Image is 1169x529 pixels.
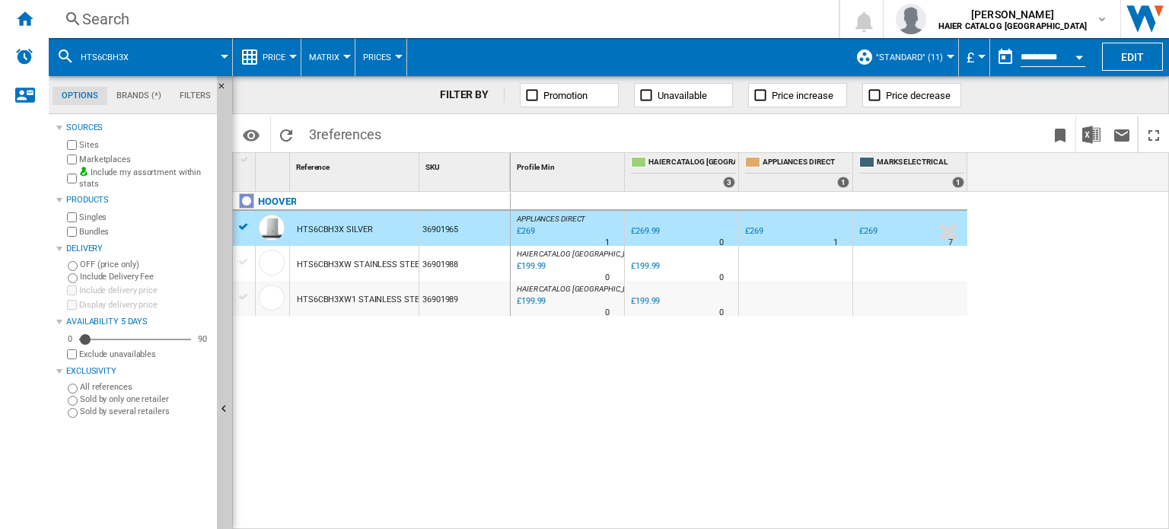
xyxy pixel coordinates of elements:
div: Availability 5 Days [66,316,211,328]
md-tab-item: Options [53,87,107,105]
div: £199.99 [629,259,660,274]
input: Include Delivery Fee [68,273,78,283]
div: APPLIANCES DIRECT 1 offers sold by APPLIANCES DIRECT [742,153,852,191]
input: Include delivery price [67,285,77,295]
div: Search [82,8,799,30]
b: HAIER CATALOG [GEOGRAPHIC_DATA] [938,21,1087,31]
span: £ [967,49,974,65]
md-tab-item: Filters [170,87,220,105]
label: All references [80,381,211,393]
label: OFF (price only) [80,259,211,270]
div: 1 offers sold by MARKS ELECTRICAL [952,177,964,188]
div: MARKS ELECTRICAL 1 offers sold by MARKS ELECTRICAL [856,153,967,191]
span: MARKS ELECTRICAL [877,157,964,170]
div: £199.99 [629,294,660,309]
label: Exclude unavailables [79,349,211,360]
button: Promotion [520,83,619,107]
button: Hide [217,76,235,104]
button: "Standard" (11) [876,38,951,76]
span: APPLIANCES DIRECT [517,215,585,223]
md-slider: Availability [79,332,191,347]
span: Prices [363,53,391,62]
img: excel-24x24.png [1082,126,1101,144]
div: £199.99 [631,261,660,271]
div: Sort None [259,153,289,177]
div: 36901989 [419,281,510,316]
label: Singles [79,212,211,223]
img: profile.jpg [896,4,926,34]
div: £199.99 [631,296,660,306]
img: alerts-logo.svg [15,47,33,65]
button: Price increase [748,83,847,107]
div: Delivery Time : 7 days [948,235,953,250]
div: Profile Min Sort None [514,153,624,177]
div: £269 [745,226,763,236]
div: Last updated : Tuesday, 2 September 2025 12:00 [514,259,546,274]
div: Click to filter on that brand [258,193,296,211]
label: Marketplaces [79,154,211,165]
div: HAIER CATALOG [GEOGRAPHIC_DATA] 3 offers sold by HAIER CATALOG UK [628,153,738,191]
button: Unavailable [634,83,733,107]
label: Include delivery price [79,285,211,296]
button: Prices [363,38,399,76]
div: HTS6CBH3X [56,38,225,76]
label: Include my assortment within stats [79,167,211,190]
div: £269 [743,224,763,239]
div: Matrix [309,38,347,76]
div: Price [240,38,293,76]
button: Edit [1102,43,1163,71]
input: Display delivery price [67,300,77,310]
span: Matrix [309,53,339,62]
div: Delivery Time : 1 day [833,235,838,250]
div: Delivery Time : 0 day [605,270,610,285]
span: Promotion [543,90,588,101]
input: Sold by only one retailer [68,396,78,406]
div: "Standard" (11) [855,38,951,76]
div: Sort None [422,153,510,177]
span: Profile Min [517,163,555,171]
label: Sold by several retailers [80,406,211,417]
input: All references [68,384,78,394]
button: £ [967,38,982,76]
input: Singles [67,212,77,222]
button: Bookmark this report [1045,116,1075,152]
md-menu: Currency [959,38,990,76]
div: Sort None [514,153,624,177]
img: mysite-bg-18x18.png [79,167,88,176]
input: Sold by several retailers [68,408,78,418]
span: SKU [425,163,440,171]
input: Include my assortment within stats [67,169,77,188]
div: 1 offers sold by APPLIANCES DIRECT [837,177,849,188]
label: Bundles [79,226,211,237]
span: HTS6CBH3X [81,53,129,62]
div: Sources [66,122,211,134]
input: Display delivery price [67,349,77,359]
span: Reference [296,163,330,171]
span: Price decrease [886,90,951,101]
span: Price [263,53,285,62]
button: HTS6CBH3X [81,38,144,76]
input: Sites [67,140,77,150]
div: Delivery Time : 0 day [719,270,724,285]
input: OFF (price only) [68,261,78,271]
span: [PERSON_NAME] [938,7,1087,22]
div: Delivery Time : 0 day [719,235,724,250]
div: Products [66,194,211,206]
div: £269.99 [629,224,660,239]
label: Sold by only one retailer [80,394,211,405]
span: HAIER CATALOG [GEOGRAPHIC_DATA] [648,157,735,170]
button: Send this report by email [1107,116,1137,152]
div: Delivery Time : 0 day [719,305,724,320]
button: Download in Excel [1076,116,1107,152]
button: Price decrease [862,83,961,107]
div: 36901965 [419,211,510,246]
div: Exclusivity [66,365,211,378]
div: Delivery Time : 1 day [605,235,610,250]
span: references [317,126,381,142]
input: Bundles [67,227,77,237]
span: 3 [301,116,389,148]
div: Sort None [293,153,419,177]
